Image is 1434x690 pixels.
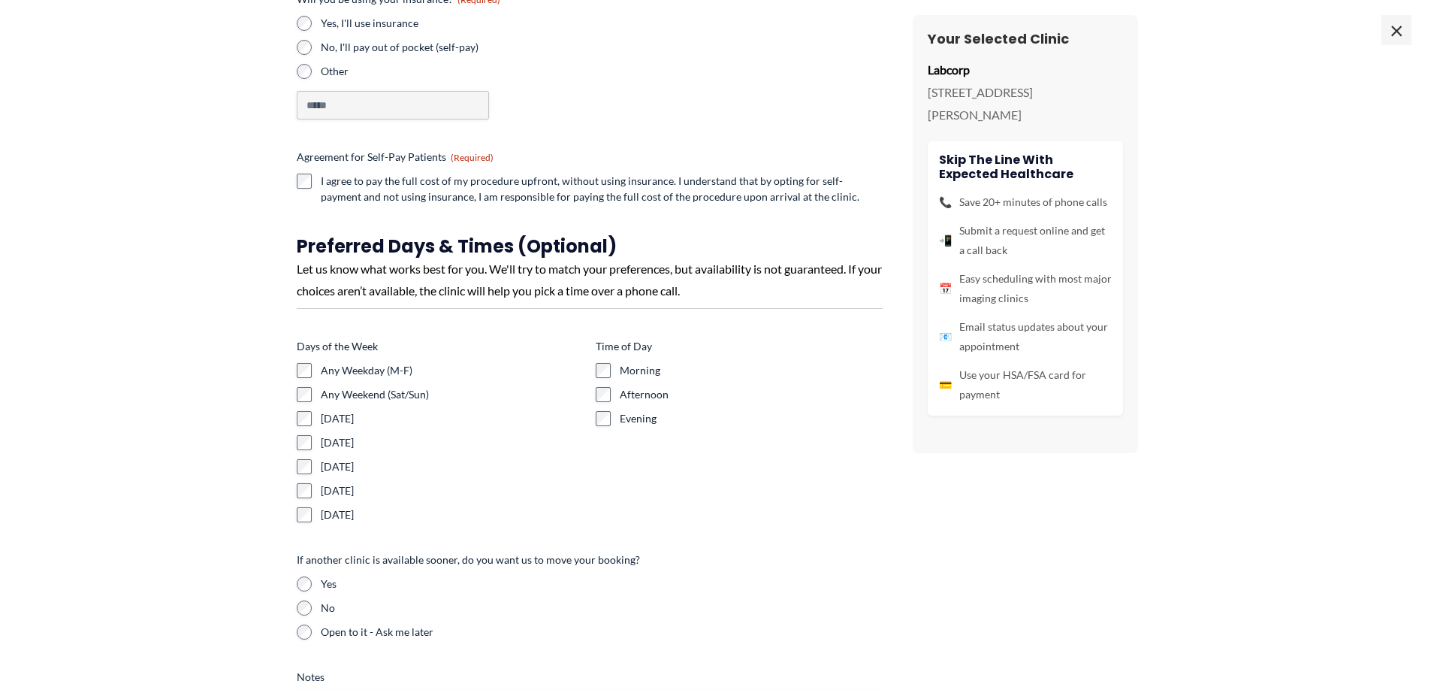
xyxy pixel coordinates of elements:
li: Easy scheduling with most major imaging clinics [939,269,1112,308]
label: Morning [620,363,883,378]
span: × [1381,15,1411,45]
span: 📞 [939,192,952,212]
span: 💳 [939,375,952,395]
label: Yes [321,577,883,592]
label: Any Weekend (Sat/Sun) [321,387,584,402]
h3: Preferred Days & Times (Optional) [297,235,883,258]
label: [DATE] [321,411,584,426]
label: [DATE] [321,483,584,498]
span: 📧 [939,327,952,347]
label: [DATE] [321,507,584,522]
label: Open to it - Ask me later [321,625,883,640]
label: [DATE] [321,435,584,450]
h3: Your Selected Clinic [928,30,1123,47]
label: Evening [620,411,883,426]
li: Use your HSA/FSA card for payment [939,365,1112,404]
input: Other Choice, please specify [297,91,489,120]
label: Afternoon [620,387,883,402]
label: I agree to pay the full cost of my procedure upfront, without using insurance. I understand that ... [321,174,883,204]
legend: If another clinic is available sooner, do you want us to move your booking? [297,552,640,567]
li: Submit a request online and get a call back [939,221,1112,260]
label: [DATE] [321,459,584,474]
legend: Days of the Week [297,339,378,354]
legend: Time of Day [596,339,652,354]
span: (Required) [451,152,494,163]
li: Email status updates about your appointment [939,317,1112,356]
p: [STREET_ADDRESS][PERSON_NAME] [928,81,1123,126]
p: Labcorp [928,59,1123,81]
label: No, I'll pay out of pocket (self-pay) [321,40,584,55]
label: Any Weekday (M-F) [321,363,584,378]
legend: Agreement for Self-Pay Patients [297,150,494,165]
span: 📅 [939,279,952,298]
label: No [321,601,883,616]
label: Yes, I'll use insurance [321,16,584,31]
span: 📲 [939,231,952,250]
h4: Skip the line with Expected Healthcare [939,153,1112,181]
label: Notes [297,670,883,685]
li: Save 20+ minutes of phone calls [939,192,1112,212]
div: Let us know what works best for you. We'll try to match your preferences, but availability is not... [297,258,883,302]
label: Other [321,64,584,79]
